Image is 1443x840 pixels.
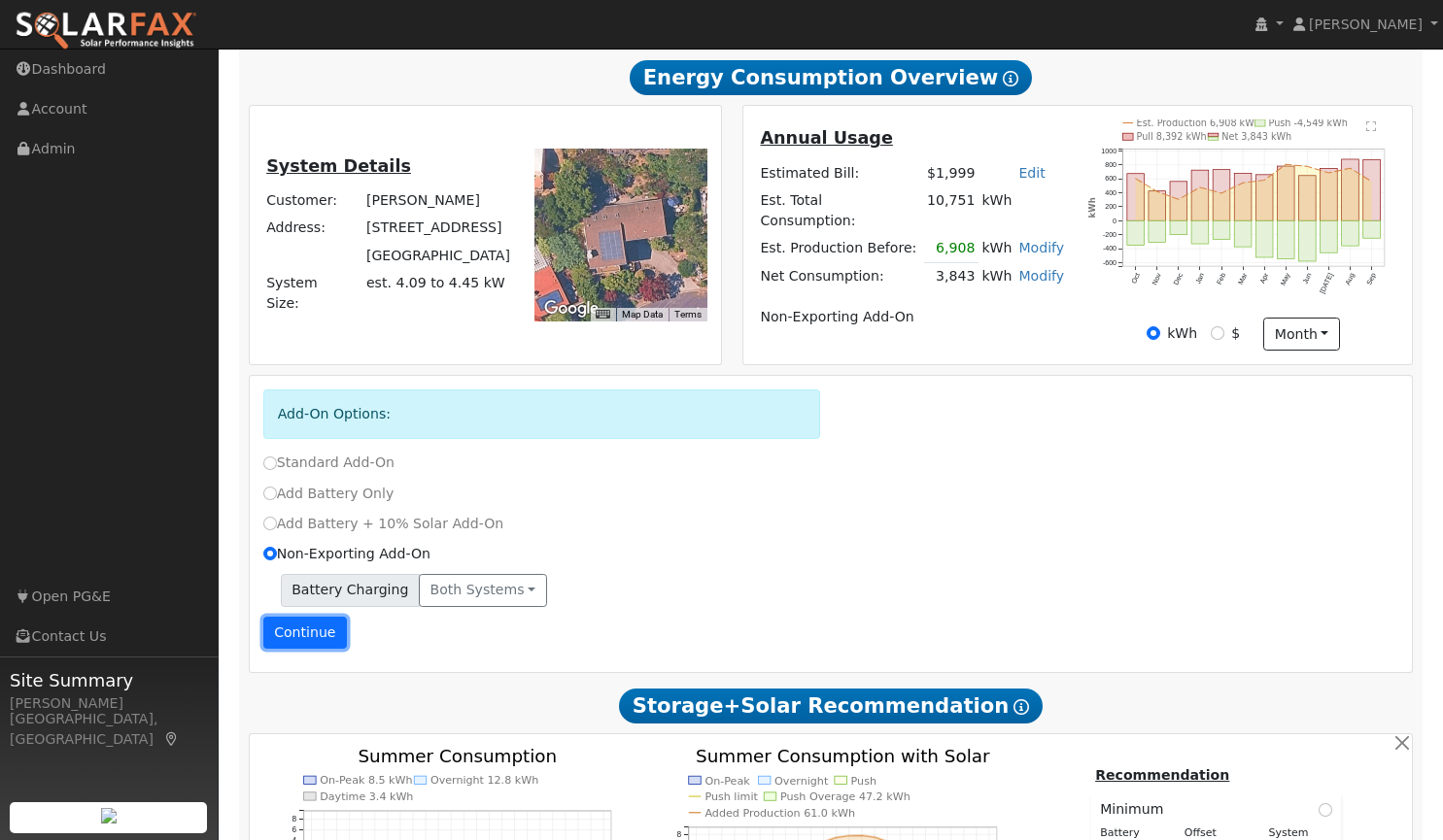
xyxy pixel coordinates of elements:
[1170,182,1187,221] rect: onclick=""
[1309,17,1423,32] span: [PERSON_NAME]
[1255,175,1273,221] rect: onclick=""
[979,186,1068,234] td: kWh
[757,234,924,262] td: Est. Production Before:
[1366,120,1376,132] text: 
[1213,220,1230,239] rect: onclick=""
[835,835,838,838] circle: onclick=""
[1155,190,1158,193] circle: onclick=""
[1327,172,1330,175] circle: onclick=""
[263,453,395,473] label: Standard Add-On
[924,262,979,290] td: 3,843
[874,835,876,838] circle: onclick=""
[1130,272,1142,285] text: Oct
[1105,189,1117,197] text: 400
[1263,179,1266,182] circle: onclick=""
[1234,220,1252,247] rect: onclick=""
[1087,197,1097,218] text: kWh
[263,269,363,317] td: System Size:
[1278,220,1295,258] rect: onclick=""
[1255,220,1273,257] rect: onclick=""
[1365,272,1378,286] text: Sep
[362,269,513,317] td: System Size
[263,517,277,530] input: Add Battery + 10% Solar Add-On
[281,574,420,607] span: Battery Charging
[1319,272,1335,295] text: [DATE]
[1363,220,1381,238] rect: onclick=""
[1136,131,1206,142] text: Pull 8,392 kWh
[1095,767,1229,783] u: Recommendation
[320,774,412,787] text: On-Peak 8.5 kWh
[1237,272,1250,286] text: Mar
[979,262,1015,290] td: kWh
[362,242,513,269] td: [GEOGRAPHIC_DATA]
[163,731,181,747] a: Map
[1136,118,1259,128] text: Est. Production 6,908 kWh
[1103,231,1117,239] text: -200
[774,774,829,787] text: Overnight
[1306,165,1309,168] circle: onclick=""
[1211,326,1224,340] input: $
[757,186,924,234] td: Est. Total Consumption:
[263,487,277,500] input: Add Battery Only
[10,693,208,714] div: [PERSON_NAME]
[1018,165,1045,181] a: Edit
[924,234,979,262] td: 6,908
[1127,220,1145,245] rect: onclick=""
[1299,176,1317,221] rect: onclick=""
[924,186,979,234] td: 10,751
[1216,272,1227,286] text: Feb
[263,514,504,534] label: Add Battery + 10% Solar Add-On
[1234,174,1252,221] rect: onclick=""
[1321,220,1338,252] rect: onclick=""
[705,790,759,803] text: Push limit
[1149,220,1166,242] rect: onclick=""
[366,275,505,290] span: est. 4.09 to 4.45 kW
[1103,246,1117,253] text: -400
[1302,272,1314,286] text: Jun
[1101,148,1117,155] text: 1000
[263,456,277,470] input: Standard Add-On
[1105,161,1117,169] text: 800
[1170,220,1187,234] rect: onclick=""
[1349,167,1352,170] circle: onclick=""
[1344,272,1357,286] text: Aug
[263,484,395,504] label: Add Battery Only
[1177,198,1180,201] circle: onclick=""
[362,215,513,242] td: [STREET_ADDRESS]
[757,304,1068,331] td: Non-Exporting Add-On
[292,814,296,823] text: 8
[1191,170,1209,220] rect: onclick=""
[1258,272,1270,286] text: Apr
[362,187,513,215] td: [PERSON_NAME]
[419,574,547,607] button: Both systems
[1151,272,1163,286] text: Nov
[292,824,296,834] text: 6
[263,215,363,242] td: Address:
[1285,163,1288,166] circle: onclick=""
[101,808,117,823] img: retrieve
[1018,268,1064,284] a: Modify
[760,128,892,148] u: Annual Usage
[263,187,363,215] td: Customer:
[1299,220,1317,261] rect: onclick=""
[677,829,682,839] text: 8
[851,774,876,787] text: Push
[1014,699,1029,715] i: Show Help
[674,309,702,319] a: Terms (opens in new tab)
[1018,240,1064,255] a: Modify
[1127,174,1145,221] rect: onclick=""
[263,389,821,439] div: Add-On Options:
[1194,272,1206,286] text: Jan
[696,746,990,766] text: Summer Consumption with Solar
[1231,323,1240,344] label: $
[539,296,603,321] a: Open this area in Google Maps (opens a new window)
[15,11,197,51] img: SolarFax
[979,234,1015,262] td: kWh
[1220,192,1223,195] circle: onclick=""
[1363,159,1381,220] rect: onclick=""
[705,807,856,820] text: Added Production 61.0 kWh
[1269,118,1348,128] text: Push -4,549 kWh
[1342,159,1359,220] rect: onclick=""
[1105,176,1117,184] text: 600
[1280,272,1292,287] text: May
